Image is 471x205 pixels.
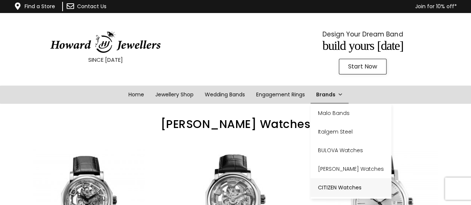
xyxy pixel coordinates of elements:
[199,86,251,104] a: Wedding Bands
[150,86,199,104] a: Jewellery Shop
[77,3,106,10] a: Contact Us
[276,29,449,40] p: Design Your Dream Band
[311,104,391,122] a: Malo Bands
[50,31,161,53] img: HowardJewellersLogo-04
[311,160,391,178] a: [PERSON_NAME] Watches
[311,86,349,104] a: Brands
[311,122,391,141] a: Italgem Steel
[311,141,391,160] a: BULOVA Watches
[19,55,192,65] p: SINCE [DATE]
[322,39,403,52] span: Build Yours [DATE]
[348,64,377,70] span: Start Now
[16,119,455,130] h2: [PERSON_NAME] Watches
[251,86,311,104] a: Engagement Rings
[150,2,457,11] p: Join for 10% off*
[339,59,386,74] a: Start Now
[123,86,150,104] a: Home
[25,3,55,10] a: Find a Store
[311,178,391,197] a: CITIZEN Watches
